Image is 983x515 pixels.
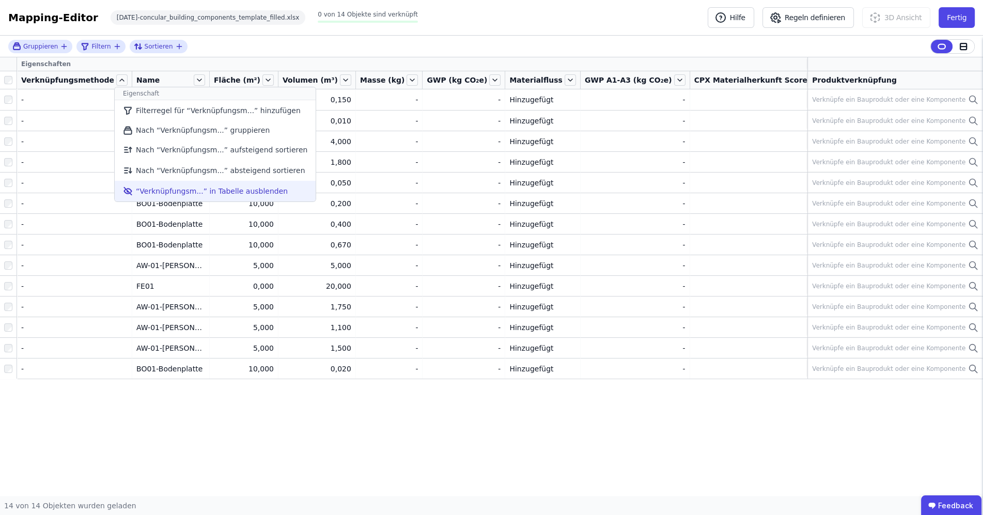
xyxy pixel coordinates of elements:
div: - [360,322,418,333]
div: - [21,240,128,250]
div: - [360,260,418,271]
div: - [694,198,889,209]
div: - [694,240,889,250]
div: 1,500 [283,343,351,353]
div: Verknüpfe ein Bauprodukt oder eine Komponente [812,199,965,208]
div: - [585,364,685,374]
div: BO01-Bodenplatte [136,198,205,209]
div: - [360,302,418,312]
div: - [585,95,685,105]
span: Materialfluss [509,75,563,85]
div: - [585,178,685,188]
span: CPX Materialherkunft Score (Auswertungen) [694,75,876,85]
div: - [427,281,501,291]
div: - [585,240,685,250]
div: - [585,219,685,229]
div: - [21,364,128,374]
div: - [585,302,685,312]
div: - [694,178,889,188]
li: Nach “Verknüpfungsm...” absteigend sortieren [115,160,316,181]
div: Hinzugefügt [509,240,576,250]
div: - [360,281,418,291]
div: Hinzugefügt [509,178,576,188]
span: Verknüpfungsmethode [21,75,114,85]
div: Hinzugefügt [509,364,576,374]
div: - [694,260,889,271]
span: Eigenschaften [21,60,71,68]
div: - [360,157,418,167]
div: Verknüpfe ein Bauprodukt oder eine Komponente [812,179,965,187]
div: Eigenschaft [115,87,316,100]
div: FE01 [136,281,205,291]
div: 10,000 [214,240,274,250]
div: - [21,281,128,291]
div: - [427,302,501,312]
div: - [427,95,501,105]
div: Verknüpfe ein Bauprodukt oder eine Komponente [812,117,965,125]
span: Sortieren [145,42,173,51]
div: 10,000 [214,198,274,209]
div: - [585,260,685,271]
span: Fläche (m²) [214,75,260,85]
div: - [21,157,128,167]
div: Hinzugefügt [509,281,576,291]
div: - [427,260,501,271]
div: - [694,281,889,291]
div: 5,000 [214,260,274,271]
button: Regeln definieren [762,7,854,28]
div: AW-01-[PERSON_NAME] [136,343,205,353]
div: BO01-Bodenplatte [136,219,205,229]
li: Filterregel für “Verknüpfungsm...” hinzufügen [115,100,316,121]
div: Verknüpfe ein Bauprodukt oder eine Komponente [812,96,965,104]
div: - [427,157,501,167]
div: - [585,136,685,147]
div: 0,000 [214,281,274,291]
div: 5,000 [214,343,274,353]
div: Hinzugefügt [509,322,576,333]
div: - [427,364,501,374]
div: - [694,364,889,374]
div: Produktverknüpfung [812,75,979,85]
div: Hinzugefügt [509,343,576,353]
span: Name [136,75,160,85]
div: - [360,95,418,105]
div: - [427,116,501,126]
div: BO01-Bodenplatte [136,364,205,374]
div: AW-01-[PERSON_NAME] [136,302,205,312]
div: - [360,343,418,353]
span: Volumen (m³) [283,75,338,85]
div: - [427,219,501,229]
li: Nach “Verknüpfungsm...” gruppieren [115,121,316,139]
div: Verknüpfe ein Bauprodukt oder eine Komponente [812,241,965,249]
button: filter_by [81,40,121,53]
div: - [585,157,685,167]
div: - [21,178,128,188]
div: 0,150 [283,95,351,105]
div: 0,050 [283,178,351,188]
div: - [427,198,501,209]
div: - [21,260,128,271]
div: - [694,302,889,312]
div: Hinzugefügt [509,95,576,105]
div: Hinzugefügt [509,198,576,209]
div: - [585,198,685,209]
div: Hinzugefügt [509,219,576,229]
div: 5,000 [214,322,274,333]
div: - [427,136,501,147]
div: 10,000 [214,219,274,229]
div: Verknüpfe ein Bauprodukt oder eine Komponente [812,261,965,270]
div: Hinzugefügt [509,260,576,271]
div: - [585,281,685,291]
div: 20,000 [283,281,351,291]
div: - [360,116,418,126]
div: Verknüpfe ein Bauprodukt oder eine Komponente [812,158,965,166]
div: BO01-Bodenplatte [136,240,205,250]
span: 0 von 14 Objekte sind verknüpft [318,11,418,18]
div: 0,400 [283,219,351,229]
div: Hinzugefügt [509,116,576,126]
div: - [427,322,501,333]
span: Masse (kg) [360,75,405,85]
div: - [694,116,889,126]
div: Verknüpfe ein Bauprodukt oder eine Komponente [812,220,965,228]
div: - [21,95,128,105]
